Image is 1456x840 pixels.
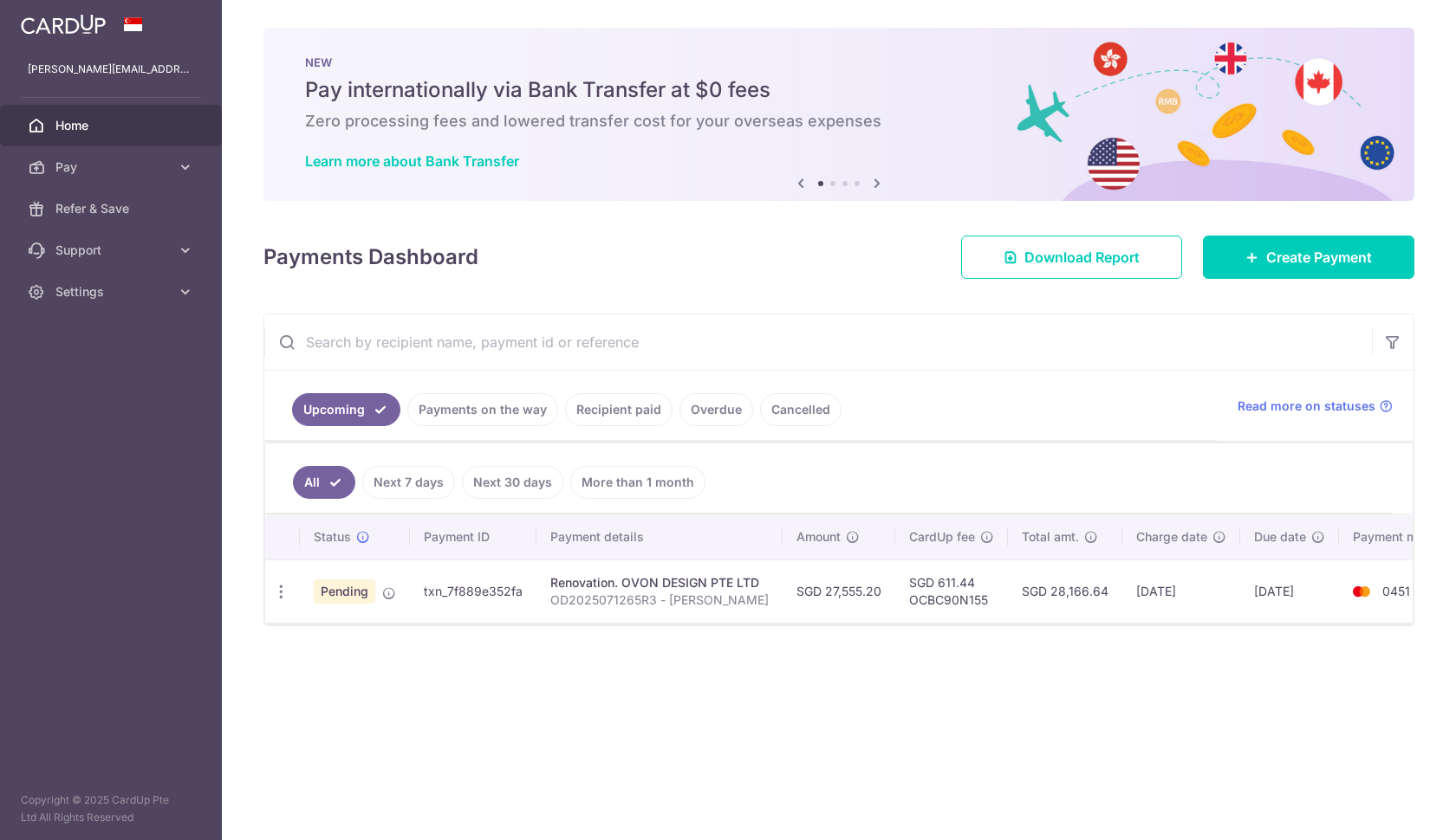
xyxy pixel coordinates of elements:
[1203,236,1414,279] a: Create Payment
[1382,584,1410,598] span: 0451
[264,314,1372,370] input: Search by recipient name, payment id or reference
[679,393,753,426] a: Overdue
[362,466,455,499] a: Next 7 days
[550,574,769,591] div: Renovation. OVON DESIGN PTE LTD
[55,158,170,176] span: Pay
[570,466,705,499] a: More than 1 month
[293,466,355,499] a: All
[305,55,1373,69] p: NEW
[1024,247,1140,268] span: Download Report
[1122,559,1240,623] td: [DATE]
[1008,559,1122,623] td: SGD 28,166.64
[21,14,106,35] img: CardUp
[305,76,1373,104] h5: Pay internationally via Bank Transfer at $0 fees
[55,117,170,134] span: Home
[1238,397,1393,415] a: Read more on statuses
[407,393,558,426] a: Payments on the way
[1266,247,1372,268] span: Create Payment
[410,559,536,623] td: txn_7f889e352fa
[895,559,1008,623] td: SGD 611.44 OCBC90N155
[263,242,478,273] h4: Payments Dashboard
[1344,581,1379,602] img: Bank Card
[314,528,351,546] span: Status
[760,393,842,426] a: Cancelled
[1238,397,1375,415] span: Read more on statuses
[1254,528,1306,546] span: Due date
[565,393,673,426] a: Recipient paid
[55,200,170,217] span: Refer & Save
[263,28,1414,201] img: Bank transfer banner
[536,514,783,559] th: Payment details
[305,152,519,170] a: Learn more about Bank Transfer
[55,283,170,300] span: Settings
[462,466,563,499] a: Next 30 days
[961,236,1182,279] a: Download Report
[410,514,536,559] th: Payment ID
[1022,528,1079,546] span: Total amt.
[55,242,170,259] span: Support
[305,111,1373,132] h6: Zero processing fees and lowered transfer cost for your overseas expenses
[796,528,841,546] span: Amount
[909,528,975,546] span: CardUp fee
[550,591,769,609] p: OD2025071265R3 - [PERSON_NAME]
[314,579,375,604] span: Pending
[1136,528,1207,546] span: Charge date
[28,61,194,78] p: [PERSON_NAME][EMAIL_ADDRESS][DOMAIN_NAME]
[292,393,400,426] a: Upcoming
[783,559,895,623] td: SGD 27,555.20
[1240,559,1339,623] td: [DATE]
